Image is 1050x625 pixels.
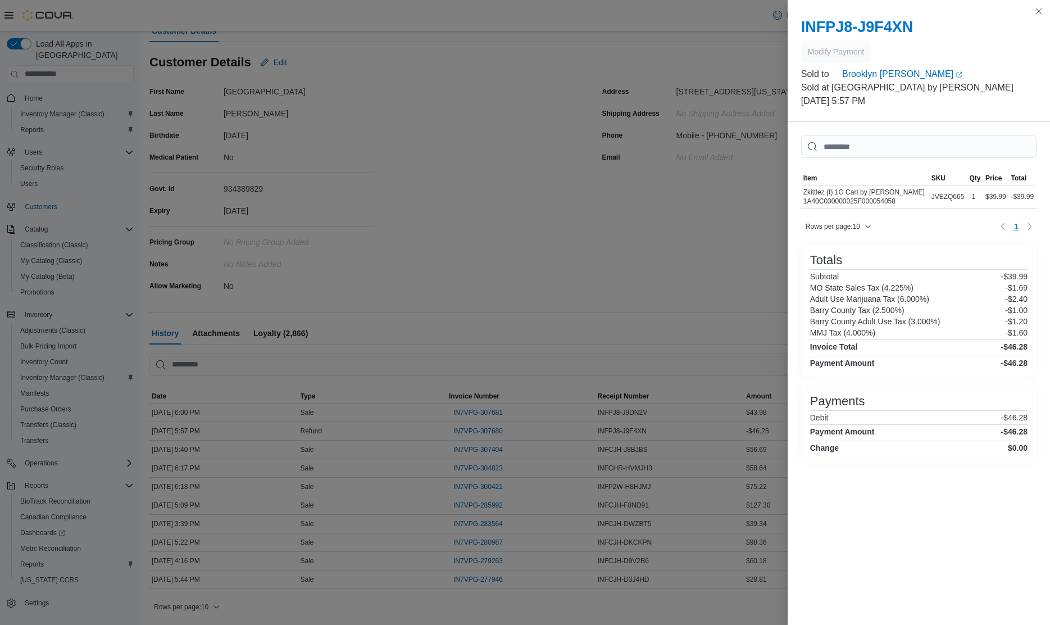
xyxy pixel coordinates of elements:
h2: INFPJ8-J9F4XN [801,18,1037,36]
button: Rows per page:10 [801,220,876,233]
h6: Subtotal [810,272,839,281]
h3: Totals [810,253,842,267]
button: Total [1008,171,1037,185]
ul: Pagination for table: MemoryTable from EuiInMemoryTable [1010,218,1023,235]
nav: Pagination for table: MemoryTable from EuiInMemoryTable [996,218,1037,235]
h4: $0.00 [1008,443,1028,452]
h6: MO State Sales Tax (4.225%) [810,283,913,292]
button: Item [801,171,929,185]
h6: MMJ Tax (4.000%) [810,328,875,337]
h4: -$46.28 [1001,359,1028,368]
h6: Barry County Tax (2.500%) [810,306,904,315]
h3: Payments [810,395,865,408]
span: Rows per page : 10 [806,222,860,231]
p: -$1.69 [1005,283,1028,292]
span: Modify Payment [808,46,864,57]
button: Previous page [996,220,1010,233]
input: This is a search bar. As you type, the results lower in the page will automatically filter. [801,135,1037,158]
p: Sold at [GEOGRAPHIC_DATA] by [PERSON_NAME] [801,81,1037,94]
div: Zkittlez (I) 1G Cart by [PERSON_NAME] 1A40C030000025F000054058 [803,188,925,206]
svg: External link [956,71,962,78]
h4: Payment Amount [810,427,875,436]
h4: Invoice Total [810,342,858,351]
h6: Barry County Adult Use Tax (3.000%) [810,317,940,326]
div: -1 [967,190,983,203]
div: Sold to [801,67,840,81]
span: Total [1011,174,1026,183]
p: -$2.40 [1005,295,1028,304]
div: $39.99 [983,190,1008,203]
h6: Debit [810,413,829,422]
span: JVEZQ665 [931,192,965,201]
button: Price [983,171,1008,185]
span: SKU [931,174,946,183]
span: Qty [969,174,980,183]
a: Brooklyn [PERSON_NAME]External link [842,67,1037,81]
button: Page 1 of 1 [1010,218,1023,235]
button: SKU [929,171,967,185]
p: [DATE] 5:57 PM [801,94,1037,108]
p: -$1.60 [1005,328,1028,337]
button: Close this dialog [1032,4,1046,18]
span: Price [985,174,1002,183]
p: -$39.99 [1001,272,1028,281]
button: Modify Payment [801,40,871,63]
p: -$46.28 [1001,413,1028,422]
h4: Change [810,443,839,452]
span: Item [803,174,817,183]
button: Next page [1023,220,1037,233]
div: -$39.99 [1008,190,1037,203]
h4: -$46.28 [1001,427,1028,436]
h4: Payment Amount [810,359,875,368]
h4: -$46.28 [1001,342,1028,351]
h6: Adult Use Marijuana Tax (6.000%) [810,295,929,304]
button: Qty [967,171,983,185]
p: -$1.00 [1005,306,1028,315]
span: 1 [1014,221,1019,232]
p: -$1.20 [1005,317,1028,326]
